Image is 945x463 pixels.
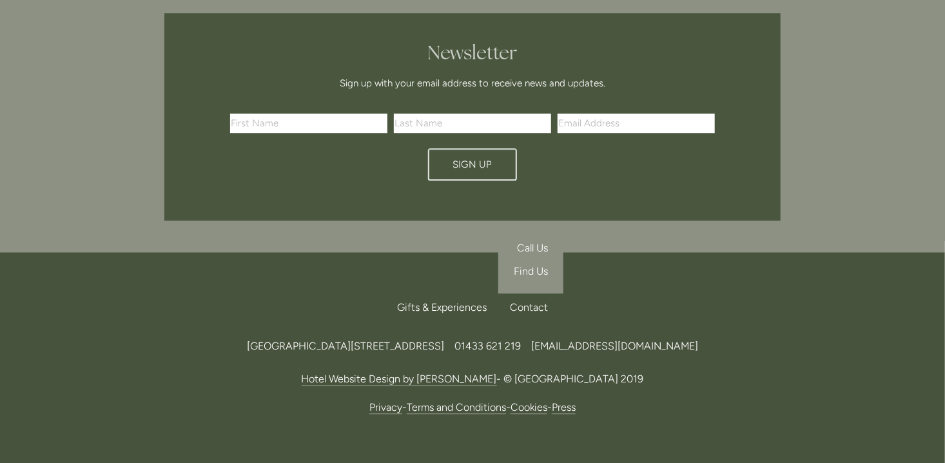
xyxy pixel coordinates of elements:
[247,340,444,352] span: [GEOGRAPHIC_DATA][STREET_ADDRESS]
[397,301,487,313] span: Gifts & Experiences
[394,113,551,133] input: Last Name
[531,340,698,352] a: [EMAIL_ADDRESS][DOMAIN_NAME]
[407,401,506,414] a: Terms and Conditions
[230,113,387,133] input: First Name
[511,401,547,414] a: Cookies
[369,401,402,414] a: Privacy
[514,265,548,277] span: Find Us
[428,148,517,181] button: Sign Up
[498,260,563,283] a: Find Us
[235,75,710,91] p: Sign up with your email address to receive news and updates.
[500,293,548,322] div: Contact
[397,293,497,322] a: Gifts & Experiences
[235,41,710,64] h2: Newsletter
[498,237,563,260] a: Call Us
[558,113,715,133] input: Email Address
[517,242,548,254] span: Call Us
[164,370,781,388] p: - © [GEOGRAPHIC_DATA] 2019
[454,340,521,352] span: 01433 621 219
[164,399,781,416] p: - - -
[302,373,497,386] a: Hotel Website Design by [PERSON_NAME]
[453,159,492,170] span: Sign Up
[552,401,576,414] a: Press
